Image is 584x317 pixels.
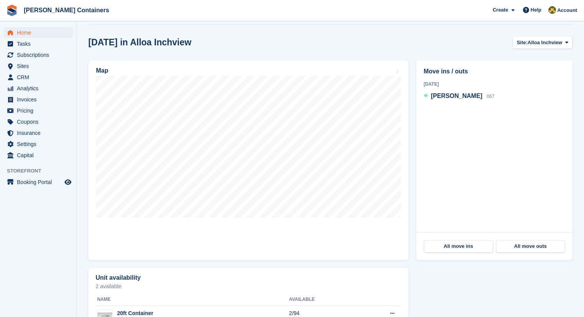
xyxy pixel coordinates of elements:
th: Available [289,294,358,306]
a: menu [4,139,73,149]
a: Map [88,60,409,260]
a: menu [4,27,73,38]
span: Analytics [17,83,63,94]
span: Coupons [17,116,63,127]
img: stora-icon-8386f47178a22dfd0bd8f6a31ec36ba5ce8667c1dd55bd0f319d3a0aa187defe.svg [6,5,18,16]
span: Alloa Inchview [528,39,562,46]
span: Insurance [17,128,63,138]
a: [PERSON_NAME] 067 [424,91,495,101]
span: Help [531,6,541,14]
h2: Move ins / outs [424,67,565,76]
a: menu [4,72,73,83]
a: menu [4,61,73,71]
h2: Unit availability [96,274,141,281]
span: Site: [517,39,528,46]
a: [PERSON_NAME] Containers [21,4,112,17]
div: [DATE] [424,81,565,88]
a: menu [4,94,73,105]
a: menu [4,38,73,49]
span: Booking Portal [17,177,63,188]
a: menu [4,105,73,116]
span: Settings [17,139,63,149]
a: menu [4,177,73,188]
span: Tasks [17,38,63,49]
a: Preview store [63,178,73,187]
a: menu [4,150,73,161]
h2: Map [96,67,108,74]
span: Sites [17,61,63,71]
span: Account [557,7,577,14]
img: Ross Watt [548,6,556,14]
span: Home [17,27,63,38]
span: Pricing [17,105,63,116]
a: menu [4,83,73,94]
span: CRM [17,72,63,83]
a: All move ins [424,240,493,252]
th: Name [96,294,289,306]
span: Capital [17,150,63,161]
p: 2 available [96,284,401,289]
a: menu [4,116,73,127]
button: Site: Alloa Inchview [513,36,572,49]
a: All move outs [496,240,565,252]
span: Invoices [17,94,63,105]
span: Storefront [7,167,76,175]
span: Create [493,6,508,14]
span: 067 [487,94,495,99]
h2: [DATE] in Alloa Inchview [88,37,191,48]
a: menu [4,50,73,60]
a: menu [4,128,73,138]
span: Subscriptions [17,50,63,60]
span: [PERSON_NAME] [431,93,482,99]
